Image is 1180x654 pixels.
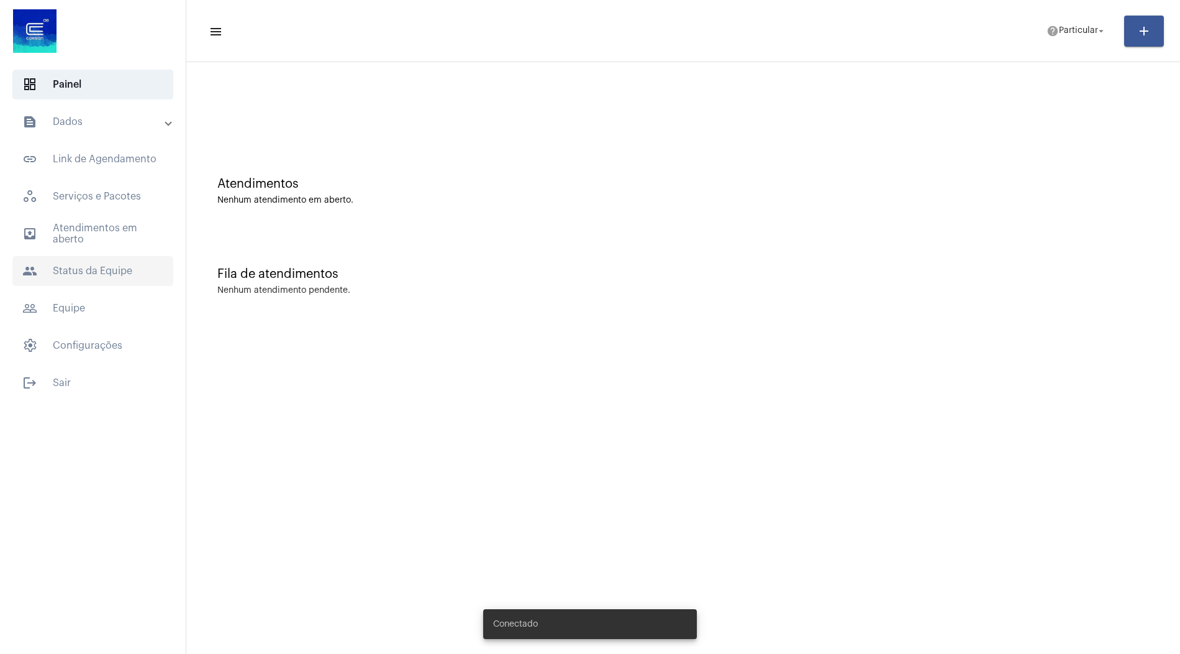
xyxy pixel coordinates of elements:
[10,6,60,56] img: d4669ae0-8c07-2337-4f67-34b0df7f5ae4.jpeg
[22,114,37,129] mat-icon: sidenav icon
[12,331,173,361] span: Configurações
[217,267,1149,281] div: Fila de atendimentos
[12,368,173,398] span: Sair
[22,226,37,241] mat-icon: sidenav icon
[22,301,37,316] mat-icon: sidenav icon
[12,70,173,99] span: Painel
[1046,25,1059,37] mat-icon: help
[217,196,1149,205] div: Nenhum atendimento em aberto.
[12,144,173,174] span: Link de Agendamento
[12,293,173,323] span: Equipe
[22,114,166,129] mat-panel-title: Dados
[1137,24,1151,39] mat-icon: add
[22,375,37,390] mat-icon: sidenav icon
[12,182,173,211] span: Serviços e Pacotes
[217,286,350,295] div: Nenhum atendimento pendente.
[22,264,37,279] mat-icon: sidenav icon
[209,24,221,39] mat-icon: sidenav icon
[1059,27,1098,35] span: Particular
[1039,19,1114,44] button: Particular
[22,189,37,204] span: sidenav icon
[12,256,173,286] span: Status da Equipe
[217,177,1149,191] div: Atendimentos
[22,338,37,353] span: sidenav icon
[12,219,173,249] span: Atendimentos em aberto
[7,107,186,137] mat-expansion-panel-header: sidenav iconDados
[1096,25,1107,37] mat-icon: arrow_drop_down
[493,618,538,630] span: Conectado
[22,77,37,92] span: sidenav icon
[22,152,37,167] mat-icon: sidenav icon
